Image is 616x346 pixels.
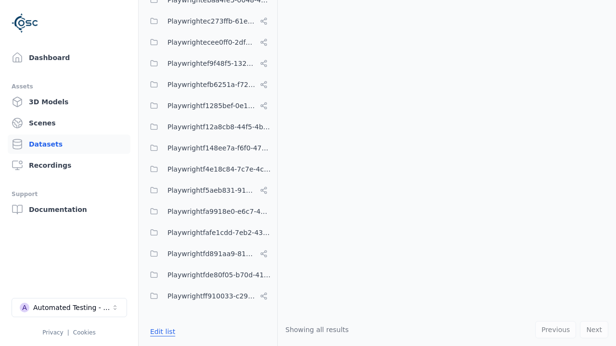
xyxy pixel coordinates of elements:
[167,58,256,69] span: Playwrightef9f48f5-132c-420e-ba19-65a3bd8c2253
[144,54,271,73] button: Playwrightef9f48f5-132c-420e-ba19-65a3bd8c2253
[144,96,271,115] button: Playwrightf1285bef-0e1f-4916-a3c2-d80ed4e692e1
[167,100,256,111] span: Playwrightf1285bef-0e1f-4916-a3c2-d80ed4e692e1
[167,79,256,90] span: Playwrightefb6251a-f72e-4cb7-bc11-185fbdc8734c
[144,244,271,263] button: Playwrightfd891aa9-817c-4b53-b4a5-239ad8786b13
[8,200,130,219] a: Documentation
[144,286,271,306] button: Playwrightff910033-c297-413c-9627-78f34a067480
[144,117,271,136] button: Playwrightf12a8cb8-44f5-4bf0-b292-721ddd8e7e42
[167,290,256,302] span: Playwrightff910033-c297-413c-9627-78f34a067480
[33,303,111,312] div: Automated Testing - Playwright
[167,185,256,196] span: Playwrightf5aeb831-9105-46b5-9a9b-c943ac435ad3
[12,81,127,92] div: Assets
[167,227,271,238] span: Playwrightfafe1cdd-7eb2-4390-bfe1-ed4773ecffac
[73,329,96,336] a: Cookies
[8,113,130,133] a: Scenes
[167,206,271,217] span: Playwrightfa9918e0-e6c7-48e0-9ade-ec9b0f0d9008
[12,188,127,200] div: Support
[167,163,271,175] span: Playwrightf4e18c84-7c7e-4c28-bfa4-7be69262452c
[144,33,271,52] button: Playwrightecee0ff0-2df5-41ca-bc9d-ef70750fb77f
[8,92,130,111] a: 3D Models
[144,160,271,179] button: Playwrightf4e18c84-7c7e-4c28-bfa4-7be69262452c
[167,142,271,154] span: Playwrightf148ee7a-f6f0-478b-8659-42bd4a5eac88
[167,121,271,133] span: Playwrightf12a8cb8-44f5-4bf0-b292-721ddd8e7e42
[144,181,271,200] button: Playwrightf5aeb831-9105-46b5-9a9b-c943ac435ad3
[8,156,130,175] a: Recordings
[8,135,130,154] a: Datasets
[8,48,130,67] a: Dashboard
[167,269,271,281] span: Playwrightfde80f05-b70d-4104-ad1c-b71865a0eedf
[144,12,271,31] button: Playwrightec273ffb-61ea-45e5-a16f-f2326c02251a
[144,75,271,94] button: Playwrightefb6251a-f72e-4cb7-bc11-185fbdc8734c
[167,248,256,259] span: Playwrightfd891aa9-817c-4b53-b4a5-239ad8786b13
[144,202,271,221] button: Playwrightfa9918e0-e6c7-48e0-9ade-ec9b0f0d9008
[167,37,256,48] span: Playwrightecee0ff0-2df5-41ca-bc9d-ef70750fb77f
[167,15,256,27] span: Playwrightec273ffb-61ea-45e5-a16f-f2326c02251a
[144,265,271,284] button: Playwrightfde80f05-b70d-4104-ad1c-b71865a0eedf
[12,10,38,37] img: Logo
[20,303,29,312] div: A
[12,298,127,317] button: Select a workspace
[144,223,271,242] button: Playwrightfafe1cdd-7eb2-4390-bfe1-ed4773ecffac
[144,138,271,158] button: Playwrightf148ee7a-f6f0-478b-8659-42bd4a5eac88
[67,329,69,336] span: |
[144,323,181,340] button: Edit list
[285,326,349,334] span: Showing all results
[42,329,63,336] a: Privacy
